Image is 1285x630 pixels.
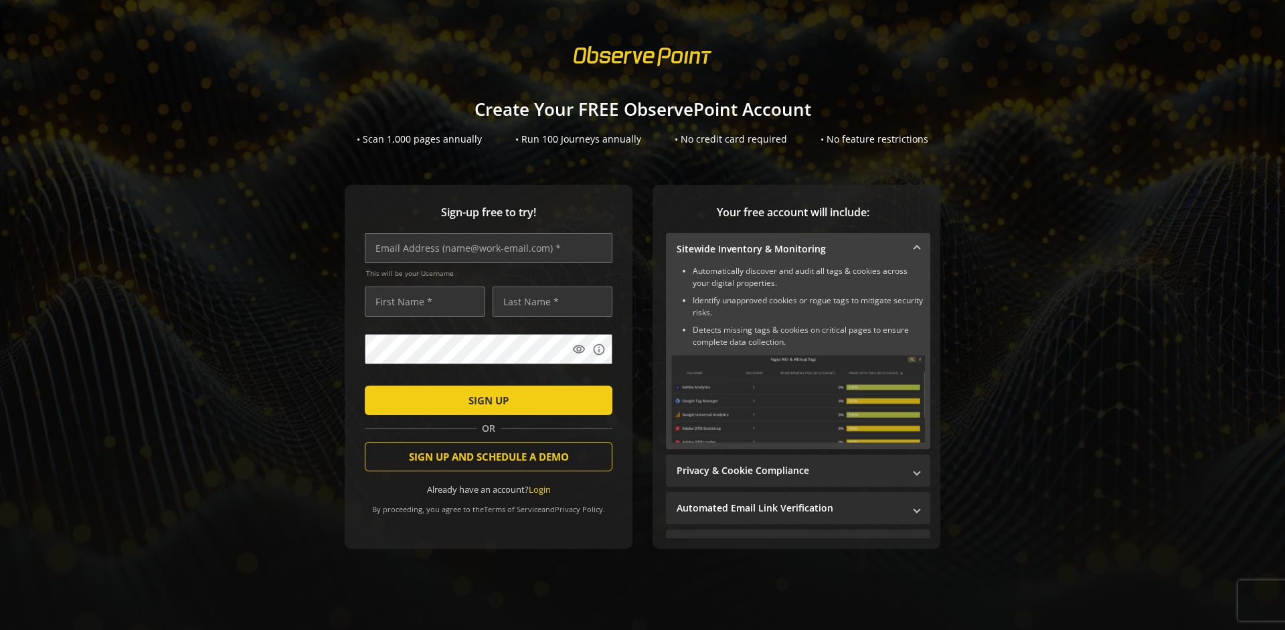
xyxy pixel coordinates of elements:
[493,287,612,317] input: Last Name *
[529,483,551,495] a: Login
[666,265,930,449] div: Sitewide Inventory & Monitoring
[693,265,925,289] li: Automatically discover and audit all tags & cookies across your digital properties.
[484,504,541,514] a: Terms of Service
[677,501,904,515] mat-panel-title: Automated Email Link Verification
[365,386,612,415] button: SIGN UP
[693,324,925,348] li: Detects missing tags & cookies on critical pages to ensure complete data collection.
[666,530,930,562] mat-expansion-panel-header: Performance Monitoring with Web Vitals
[365,442,612,471] button: SIGN UP AND SCHEDULE A DEMO
[666,492,930,524] mat-expansion-panel-header: Automated Email Link Verification
[666,455,930,487] mat-expansion-panel-header: Privacy & Cookie Compliance
[592,343,606,356] mat-icon: info
[357,133,482,146] div: • Scan 1,000 pages annually
[666,205,920,220] span: Your free account will include:
[468,388,509,412] span: SIGN UP
[671,355,925,443] img: Sitewide Inventory & Monitoring
[365,495,612,514] div: By proceeding, you agree to the and .
[666,233,930,265] mat-expansion-panel-header: Sitewide Inventory & Monitoring
[693,295,925,319] li: Identify unapproved cookies or rogue tags to mitigate security risks.
[821,133,928,146] div: • No feature restrictions
[555,504,603,514] a: Privacy Policy
[477,422,501,435] span: OR
[515,133,641,146] div: • Run 100 Journeys annually
[365,205,612,220] span: Sign-up free to try!
[366,268,612,278] span: This will be your Username
[365,233,612,263] input: Email Address (name@work-email.com) *
[675,133,787,146] div: • No credit card required
[365,287,485,317] input: First Name *
[409,445,569,469] span: SIGN UP AND SCHEDULE A DEMO
[365,483,612,496] div: Already have an account?
[677,242,904,256] mat-panel-title: Sitewide Inventory & Monitoring
[572,343,586,356] mat-icon: visibility
[677,464,904,477] mat-panel-title: Privacy & Cookie Compliance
